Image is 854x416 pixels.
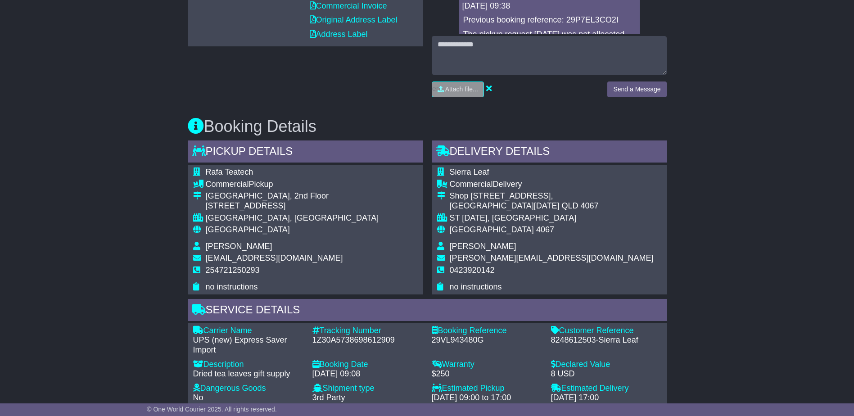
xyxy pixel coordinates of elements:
[312,384,423,393] div: Shipment type
[450,225,534,234] span: [GEOGRAPHIC_DATA]
[432,335,542,345] div: 29VL943480G
[193,384,303,393] div: Dangerous Goods
[463,15,635,25] p: Previous booking reference: 29P7EL3CO2I
[551,360,661,370] div: Declared Value
[312,393,345,402] span: 3rd Party
[551,384,661,393] div: Estimated Delivery
[147,406,277,413] span: © One World Courier 2025. All rights reserved.
[551,326,661,336] div: Customer Reference
[312,360,423,370] div: Booking Date
[206,266,260,275] span: 254721250293
[450,282,502,291] span: no instructions
[607,81,666,97] button: Send a Message
[463,30,635,68] p: The pickup request [DATE] was not allocated for pickup. I have now rebooked this for another coll...
[551,335,661,345] div: 8248612503-Sierra Leaf
[432,369,542,379] div: $250
[450,191,654,201] div: Shop [STREET_ADDRESS],
[450,201,654,211] div: [GEOGRAPHIC_DATA][DATE] QLD 4067
[193,335,303,355] div: UPS (new) Express Saver Import
[450,242,516,251] span: [PERSON_NAME]
[206,180,379,190] div: Pickup
[193,326,303,336] div: Carrier Name
[206,282,258,291] span: no instructions
[462,1,636,11] div: [DATE] 09:38
[193,369,303,379] div: Dried tea leaves gift supply
[536,225,554,234] span: 4067
[450,213,654,223] div: ST [DATE], [GEOGRAPHIC_DATA]
[206,191,379,201] div: [GEOGRAPHIC_DATA], 2nd Floor
[206,253,343,262] span: [EMAIL_ADDRESS][DOMAIN_NAME]
[206,213,379,223] div: [GEOGRAPHIC_DATA], [GEOGRAPHIC_DATA]
[432,360,542,370] div: Warranty
[450,167,489,176] span: Sierra Leaf
[188,299,667,323] div: Service Details
[206,180,249,189] span: Commercial
[450,266,495,275] span: 0423920142
[206,242,272,251] span: [PERSON_NAME]
[206,201,379,211] div: [STREET_ADDRESS]
[206,225,290,234] span: [GEOGRAPHIC_DATA]
[432,326,542,336] div: Booking Reference
[310,1,387,10] a: Commercial Invoice
[450,180,493,189] span: Commercial
[310,30,368,39] a: Address Label
[188,118,667,136] h3: Booking Details
[432,140,667,165] div: Delivery Details
[450,253,654,262] span: [PERSON_NAME][EMAIL_ADDRESS][DOMAIN_NAME]
[551,369,661,379] div: 8 USD
[193,360,303,370] div: Description
[188,140,423,165] div: Pickup Details
[432,393,542,403] div: [DATE] 09:00 to 17:00
[193,393,203,402] span: No
[312,369,423,379] div: [DATE] 09:08
[312,335,423,345] div: 1Z30A5738698612909
[551,393,661,403] div: [DATE] 17:00
[450,180,654,190] div: Delivery
[312,326,423,336] div: Tracking Number
[206,167,253,176] span: Rafa Teatech
[432,384,542,393] div: Estimated Pickup
[310,15,398,24] a: Original Address Label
